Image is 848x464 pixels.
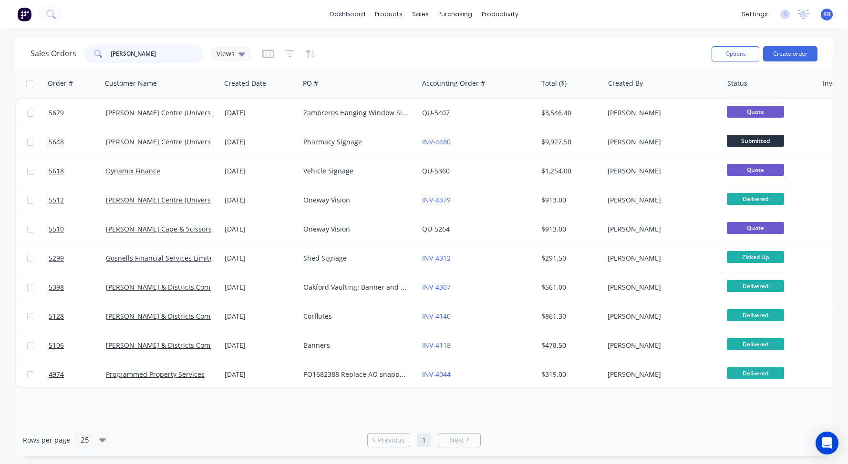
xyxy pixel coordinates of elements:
[727,309,784,321] span: Delivered
[106,224,277,233] a: [PERSON_NAME] Cape & Scissors Hair & Beauty Salon
[363,433,485,447] ul: Pagination
[303,79,318,88] div: PO #
[225,370,296,379] div: [DATE]
[49,302,106,331] a: 5128
[225,312,296,321] div: [DATE]
[49,312,64,321] span: 5128
[225,341,296,350] div: [DATE]
[49,370,64,379] span: 4974
[727,79,747,88] div: Status
[303,166,409,176] div: Vehicle Signage
[727,280,784,292] span: Delivered
[106,195,368,204] a: [PERSON_NAME] Centre (Universal Property Pty Ltd (ATFT S & J White Family Trust)
[422,108,450,117] a: QU-5407
[422,166,450,175] a: QU-5360
[727,338,784,350] span: Delivered
[407,7,434,21] div: sales
[303,195,409,205] div: Oneway Vision
[49,244,106,272] a: 5299
[608,108,714,118] div: [PERSON_NAME]
[417,433,431,447] a: Page 1 is your current page
[541,341,597,350] div: $478.50
[49,108,64,118] span: 5679
[727,164,784,176] span: Quote
[541,224,597,234] div: $913.00
[763,46,817,61] button: Create order
[422,79,485,88] div: Accounting Order #
[225,166,296,176] div: [DATE]
[608,195,714,205] div: [PERSON_NAME]
[422,312,451,321] a: INV-4140
[370,7,407,21] div: products
[106,312,331,321] a: [PERSON_NAME] & Districts Community Development Services Limited
[541,370,597,379] div: $319.00
[303,137,409,147] div: Pharmacy Signage
[422,282,451,292] a: INV-4307
[368,435,410,445] a: Previous page
[541,253,597,263] div: $291.50
[608,253,714,263] div: [PERSON_NAME]
[225,224,296,234] div: [DATE]
[303,341,409,350] div: Banners
[422,341,451,350] a: INV-4118
[31,49,76,58] h1: Sales Orders
[49,166,64,176] span: 5618
[225,253,296,263] div: [DATE]
[49,341,64,350] span: 5106
[608,370,714,379] div: [PERSON_NAME]
[422,195,451,204] a: INV-4379
[225,137,296,147] div: [DATE]
[823,10,831,19] span: RB
[49,282,64,292] span: 5398
[111,44,204,63] input: Search...
[106,137,368,146] a: [PERSON_NAME] Centre (Universal Property Pty Ltd (ATFT S & J White Family Trust)
[49,186,106,214] a: 5512
[477,7,523,21] div: productivity
[17,7,31,21] img: Factory
[106,341,331,350] a: [PERSON_NAME] & Districts Community Development Services Limited
[49,157,106,185] a: 5618
[608,341,714,350] div: [PERSON_NAME]
[49,360,106,389] a: 4974
[49,253,64,263] span: 5299
[449,435,464,445] span: Next
[727,193,784,205] span: Delivered
[541,79,567,88] div: Total ($)
[727,251,784,263] span: Picked Up
[23,435,70,445] span: Rows per page
[49,195,64,205] span: 5512
[422,370,451,379] a: INV-4044
[727,367,784,379] span: Delivered
[608,224,714,234] div: [PERSON_NAME]
[378,435,405,445] span: Previous
[712,46,759,61] button: Options
[727,106,784,118] span: Quote
[541,137,597,147] div: $9,927.50
[325,7,370,21] a: dashboard
[225,282,296,292] div: [DATE]
[541,108,597,118] div: $3,546.40
[106,370,205,379] a: Programmed Property Services
[608,79,643,88] div: Created By
[434,7,477,21] div: purchasing
[727,135,784,147] span: Submitted
[217,49,235,59] span: Views
[727,222,784,234] span: Quote
[608,282,714,292] div: [PERSON_NAME]
[106,108,368,117] a: [PERSON_NAME] Centre (Universal Property Pty Ltd (ATFT S & J White Family Trust)
[106,253,217,262] a: Gosnells Financial Services Limited
[224,79,266,88] div: Created Date
[816,432,838,454] div: Open Intercom Messenger
[303,224,409,234] div: Oneway Vision
[49,273,106,302] a: 5398
[49,137,64,147] span: 5648
[303,108,409,118] div: Zambreros Hanging Window Sign
[225,108,296,118] div: [DATE]
[303,312,409,321] div: Corflutes
[225,195,296,205] div: [DATE]
[608,312,714,321] div: [PERSON_NAME]
[608,166,714,176] div: [PERSON_NAME]
[422,224,450,233] a: QU-5264
[106,166,160,175] a: Dynamix Finance
[608,137,714,147] div: [PERSON_NAME]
